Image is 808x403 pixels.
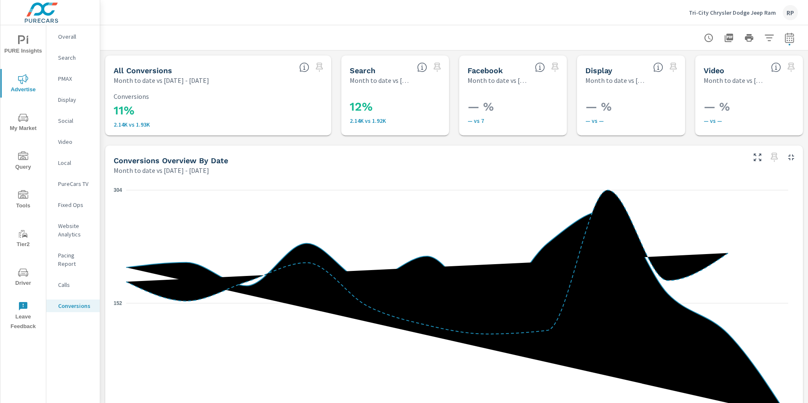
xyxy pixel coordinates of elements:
[771,62,781,72] span: Video Conversions include Actions, Leads and Unmapped Conversions
[46,199,100,211] div: Fixed Ops
[751,151,764,164] button: Make Fullscreen
[468,100,579,114] h3: — %
[535,62,545,72] span: All conversions reported from Facebook with duplicates filtered out
[58,117,93,125] p: Social
[468,66,503,75] h5: Facebook
[58,180,93,188] p: PureCars TV
[3,190,43,211] span: Tools
[58,281,93,289] p: Calls
[741,29,757,46] button: Print Report
[58,74,93,83] p: PMAX
[46,249,100,270] div: Pacing Report
[46,300,100,312] div: Conversions
[468,75,528,85] p: Month to date vs [DATE] - [DATE]
[3,74,43,95] span: Advertise
[704,66,724,75] h5: Video
[781,29,798,46] button: Select Date Range
[3,113,43,133] span: My Market
[46,72,100,85] div: PMAX
[761,29,778,46] button: Apply Filters
[431,61,444,74] span: Select a preset comparison range to save this widget
[0,25,46,335] div: nav menu
[114,187,122,193] text: 304
[46,30,100,43] div: Overall
[46,135,100,148] div: Video
[689,9,776,16] p: Tri-City Chrysler Dodge Jeep Ram
[114,75,209,85] p: Month to date vs [DATE] - [DATE]
[58,53,93,62] p: Search
[58,138,93,146] p: Video
[704,75,764,85] p: Month to date vs [DATE] - [DATE]
[3,151,43,172] span: Query
[58,222,93,239] p: Website Analytics
[46,51,100,64] div: Search
[350,117,461,124] p: 2,143 vs 1,919
[46,278,100,291] div: Calls
[417,62,427,72] span: Search Conversions include Actions, Leads and Unmapped Conversions.
[58,251,93,268] p: Pacing Report
[585,66,612,75] h5: Display
[58,201,93,209] p: Fixed Ops
[58,302,93,310] p: Conversions
[46,93,100,106] div: Display
[58,159,93,167] p: Local
[114,156,228,165] h5: Conversions Overview By Date
[548,61,562,74] span: Select a preset comparison range to save this widget
[784,61,798,74] span: Select a preset comparison range to save this widget
[114,300,122,306] text: 152
[783,5,798,20] div: RP
[350,75,410,85] p: Month to date vs [DATE] - [DATE]
[46,156,100,169] div: Local
[114,66,172,75] h5: All Conversions
[653,62,663,72] span: Display Conversions include Actions, Leads and Unmapped Conversions
[350,66,375,75] h5: Search
[46,114,100,127] div: Social
[313,61,326,74] span: Select a preset comparison range to save this widget
[46,178,100,190] div: PureCars TV
[114,103,323,118] h3: 11%
[58,95,93,104] p: Display
[720,29,737,46] button: "Export Report to PDF"
[585,117,696,124] p: — vs —
[3,301,43,331] span: Leave Feedback
[58,32,93,41] p: Overall
[114,121,323,128] p: 2,143 vs 1,926
[350,100,461,114] h3: 12%
[299,62,309,72] span: All Conversions include Actions, Leads and Unmapped Conversions
[3,268,43,288] span: Driver
[585,75,646,85] p: Month to date vs [DATE] - [DATE]
[667,61,680,74] span: Select a preset comparison range to save this widget
[468,117,579,124] p: — vs 7
[3,35,43,56] span: PURE Insights
[768,151,781,164] span: Select a preset comparison range to save this widget
[46,220,100,241] div: Website Analytics
[114,93,323,100] p: Conversions
[585,100,696,114] h3: — %
[3,229,43,249] span: Tier2
[784,151,798,164] button: Minimize Widget
[114,165,209,175] p: Month to date vs [DATE] - [DATE]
